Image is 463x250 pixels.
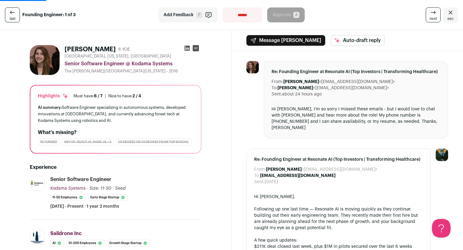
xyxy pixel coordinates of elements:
div: Following up one last time — Resonate AI is moving quickly as they continue building out their ea... [254,206,423,231]
span: F [196,12,202,18]
li: AI [50,240,64,247]
div: Software Engineer specializing in autonomous systems, developed innovations at [GEOGRAPHIC_DATA],... [38,104,193,124]
dt: From: [272,79,283,85]
li: Early Stage Startup [88,194,128,201]
dd: <[EMAIL_ADDRESS][DOMAIN_NAME]> [277,85,389,91]
dt: Sent: [254,179,265,185]
h2: What's missing? [38,129,193,136]
img: 4a7fd59c2d8efa5fd08ee78e00df42440f4b3474a1e6721dd3ed3e24fd9a16bc.jpg [30,230,44,244]
div: A few quick updates: [254,237,423,243]
div: CS degree or CS degree from top school [116,139,191,146]
div: Senior Software Engineer @ Kodama Systems [65,60,201,67]
dt: To: [254,173,260,179]
dt: To: [272,85,277,91]
span: Seed [115,186,126,191]
span: esc [447,16,454,21]
div: Nice to have: [108,94,141,99]
img: c0740481babcf4620a8142d7304af0c1507fa2a8b11987c759c55a32759c897c.jpg [246,61,259,73]
a: next [426,7,441,22]
span: Add Feedback [164,12,194,18]
h2: Experience [30,164,201,171]
span: next [429,16,437,21]
li: 51-200 employees [66,240,105,247]
button: Add Feedback F [158,7,218,22]
button: Message [PERSON_NAME] [246,35,325,46]
span: 6 / 7 [94,94,102,98]
span: Saildrone Inc [50,231,82,236]
li: $211K deal closed last week, plus $1M in pilots secured over the last 6 weeks [254,243,423,250]
dt: From: [254,166,266,173]
iframe: Help Scout Beacon - Open [432,219,451,238]
button: Auto-draft reply [330,35,385,46]
h1: [PERSON_NAME] [65,45,116,54]
div: 8 YOE [118,46,130,53]
b: [EMAIL_ADDRESS][DOMAIN_NAME] [260,174,335,178]
b: [PERSON_NAME] [277,86,313,90]
ul: | [74,94,141,99]
strong: Founding Engineer: 1 of 3 [22,12,76,18]
span: Kodama Systems [50,186,86,191]
div: Highlights [38,93,69,99]
span: [GEOGRAPHIC_DATA], [US_STATE], [GEOGRAPHIC_DATA] [65,54,171,59]
div: Hi [PERSON_NAME], [254,194,423,200]
img: 12031951-medium_jpg [436,149,448,161]
dd: [DATE] [265,179,278,185]
a: last [5,7,20,22]
span: · Size: 11-50 [87,186,111,191]
span: last [10,16,16,21]
span: Re: Founding Engineer at Resonate AI (Top Investors | Transforming Healthcare) [254,156,423,163]
img: c0740481babcf4620a8142d7304af0c1507fa2a8b11987c759c55a32759c897c.jpg [30,45,60,75]
b: [PERSON_NAME] [266,167,302,172]
div: YC Funded [38,139,59,146]
li: Growth Stage Startup [107,240,150,247]
span: AI summary: [38,105,62,109]
div: Senior Software Engineer [50,176,111,183]
b: [PERSON_NAME] [283,80,319,84]
span: [DATE] - Present · 1 year 2 months [50,203,119,210]
span: 2 / 4 [133,94,141,98]
img: b7f18889dafd157ad4137f10f1f907e93ad2f00676c907bcfc859d10bf771d5b.jpg [30,176,44,191]
div: Any of: React.js, Node.js, +2 [62,139,114,146]
span: Re: Founding Engineer at Resonate AI (Top Investors | Transforming Healthcare) [272,69,440,75]
div: Must have: [74,94,102,99]
a: Close [443,7,458,22]
dd: <[EMAIL_ADDRESS][DOMAIN_NAME]> [266,166,378,173]
dt: Sent: [272,91,282,97]
span: · [113,185,114,192]
div: Hi [PERSON_NAME], I’m so sorry I missed these emails - but I would love to chat with [PERSON_NAME... [272,106,440,131]
dd: about 24 hours ago [282,91,322,97]
div: The [PERSON_NAME][GEOGRAPHIC_DATA][US_STATE] - 2016 [65,69,201,74]
li: 11-50 employees [50,194,86,201]
dd: <[EMAIL_ADDRESS][DOMAIN_NAME]> [283,79,395,85]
